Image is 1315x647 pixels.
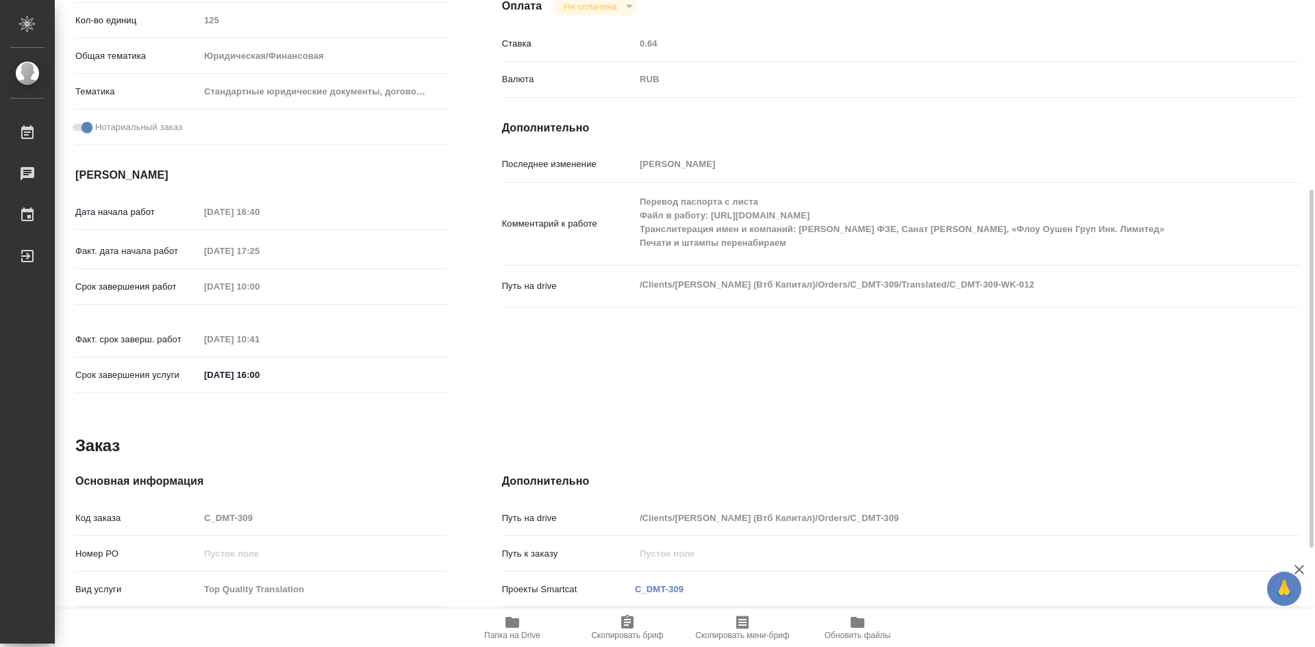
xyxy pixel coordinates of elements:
[1267,572,1301,606] button: 🙏
[199,241,319,261] input: Пустое поле
[502,473,1300,490] h4: Дополнительно
[199,508,447,528] input: Пустое поле
[75,583,199,596] p: Вид услуги
[502,217,635,231] p: Комментарий к работе
[199,544,447,563] input: Пустое поле
[635,273,1233,296] textarea: /Clients/[PERSON_NAME] (Втб Капитал)/Orders/C_DMT-309/Translated/C_DMT-309-WK-012
[199,329,319,349] input: Пустое поле
[199,202,319,222] input: Пустое поле
[199,579,447,599] input: Пустое поле
[570,609,685,647] button: Скопировать бриф
[502,157,635,171] p: Последнее изменение
[635,68,1233,91] div: RUB
[75,14,199,27] p: Кол-во единиц
[635,508,1233,528] input: Пустое поле
[800,609,915,647] button: Обновить файлы
[199,365,319,385] input: ✎ Введи что-нибудь
[75,511,199,525] p: Код заказа
[635,34,1233,53] input: Пустое поле
[75,333,199,346] p: Факт. срок заверш. работ
[560,1,621,12] button: Не оплачена
[635,584,684,594] a: C_DMT-309
[502,37,635,51] p: Ставка
[75,85,199,99] p: Тематика
[75,473,447,490] h4: Основная информация
[591,631,663,640] span: Скопировать бриф
[455,609,570,647] button: Папка на Drive
[502,511,635,525] p: Путь на drive
[75,167,447,183] h4: [PERSON_NAME]
[685,609,800,647] button: Скопировать мини-бриф
[502,547,635,561] p: Путь к заказу
[1273,574,1296,603] span: 🙏
[75,368,199,382] p: Срок завершения услуги
[502,73,635,86] p: Валюта
[502,279,635,293] p: Путь на drive
[635,190,1233,255] textarea: Перевод паспорта с листа Файл в работу: [URL][DOMAIN_NAME] Транслитерация имен и компаний: [PERSO...
[75,435,120,457] h2: Заказ
[199,80,447,103] div: Стандартные юридические документы, договоры, уставы
[199,10,447,30] input: Пустое поле
[825,631,891,640] span: Обновить файлы
[635,154,1233,174] input: Пустое поле
[75,244,199,258] p: Факт. дата начала работ
[502,583,635,596] p: Проекты Smartcat
[484,631,540,640] span: Папка на Drive
[199,277,319,296] input: Пустое поле
[75,280,199,294] p: Срок завершения работ
[635,544,1233,563] input: Пустое поле
[75,49,199,63] p: Общая тематика
[95,120,182,134] span: Нотариальный заказ
[75,205,199,219] p: Дата начала работ
[695,631,789,640] span: Скопировать мини-бриф
[502,120,1300,136] h4: Дополнительно
[75,547,199,561] p: Номер РО
[199,45,447,68] div: Юридическая/Финансовая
